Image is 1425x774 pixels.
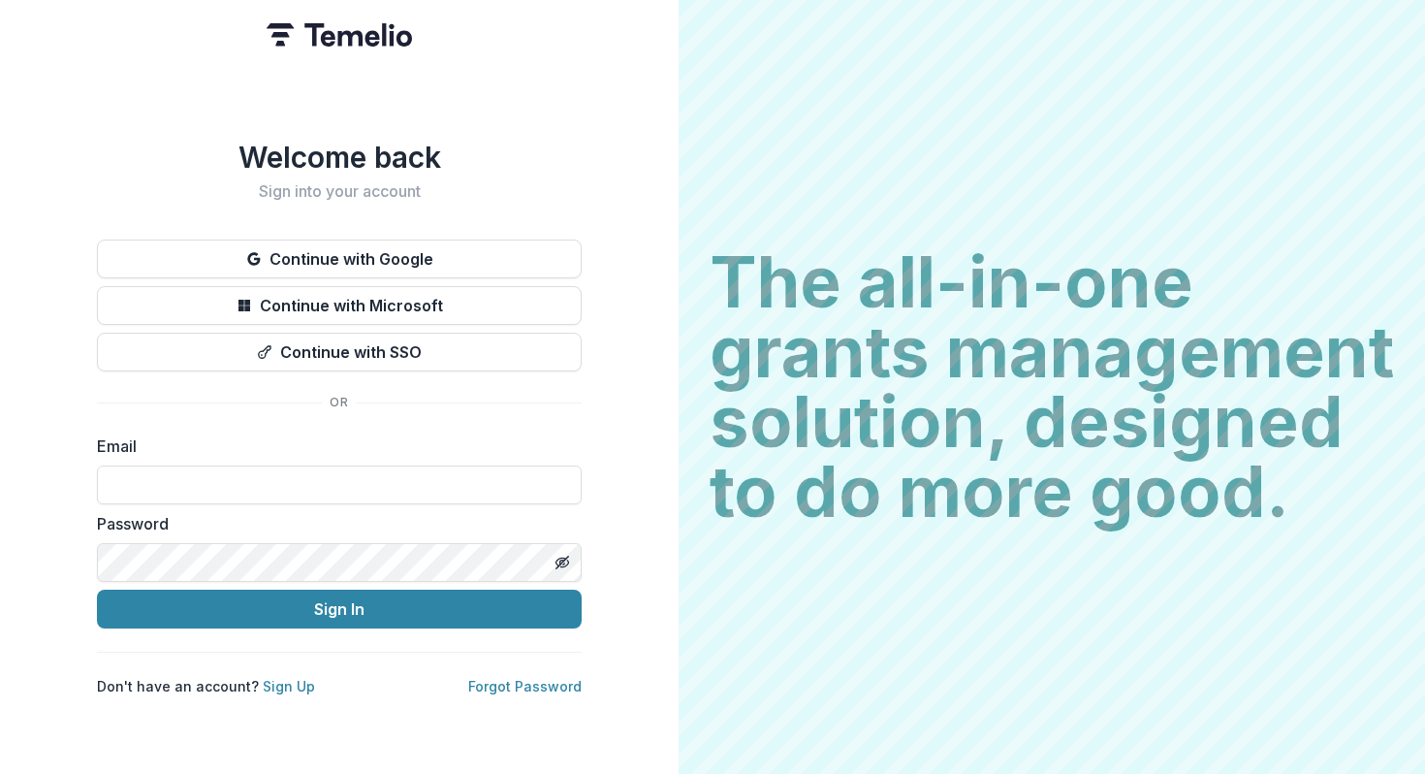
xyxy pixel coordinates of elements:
button: Continue with Google [97,240,582,278]
button: Toggle password visibility [547,547,578,578]
button: Continue with Microsoft [97,286,582,325]
button: Continue with SSO [97,333,582,371]
h2: Sign into your account [97,182,582,201]
button: Sign In [97,590,582,629]
img: Temelio [267,23,412,47]
label: Email [97,435,570,458]
a: Forgot Password [468,678,582,694]
label: Password [97,512,570,535]
a: Sign Up [263,678,315,694]
p: Don't have an account? [97,676,315,696]
h1: Welcome back [97,140,582,175]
